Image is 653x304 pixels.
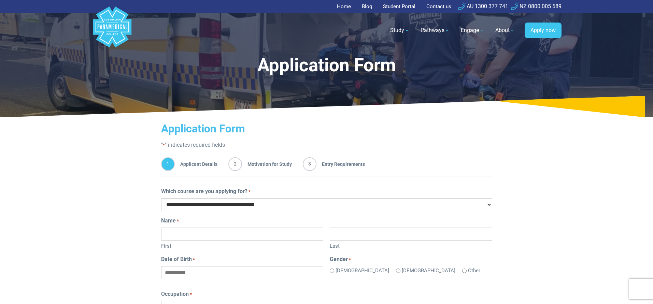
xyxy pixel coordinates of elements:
label: Date of Birth [161,255,195,263]
a: Apply now [525,23,562,38]
a: Engage [457,21,488,40]
label: [DEMOGRAPHIC_DATA] [336,267,389,275]
a: AU 1300 377 741 [458,3,508,10]
a: NZ 0800 005 689 [511,3,562,10]
a: About [491,21,519,40]
h2: Application Form [161,122,492,135]
label: First [161,241,323,250]
span: 1 [161,157,175,171]
a: Pathways [416,21,454,40]
span: Motivation for Study [242,157,292,171]
legend: Gender [330,255,492,263]
a: Study [386,21,414,40]
label: Other [468,267,480,275]
label: Occupation [161,290,192,298]
label: Last [330,241,492,250]
a: Australian Paramedical College [92,13,133,48]
span: Entry Requirements [316,157,365,171]
p: " " indicates required fields [161,141,492,149]
span: 3 [303,157,316,171]
span: 2 [228,157,242,171]
legend: Name [161,217,492,225]
label: [DEMOGRAPHIC_DATA] [402,267,455,275]
span: Applicant Details [175,157,217,171]
h1: Application Form [151,55,503,76]
label: Which course are you applying for? [161,187,251,196]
